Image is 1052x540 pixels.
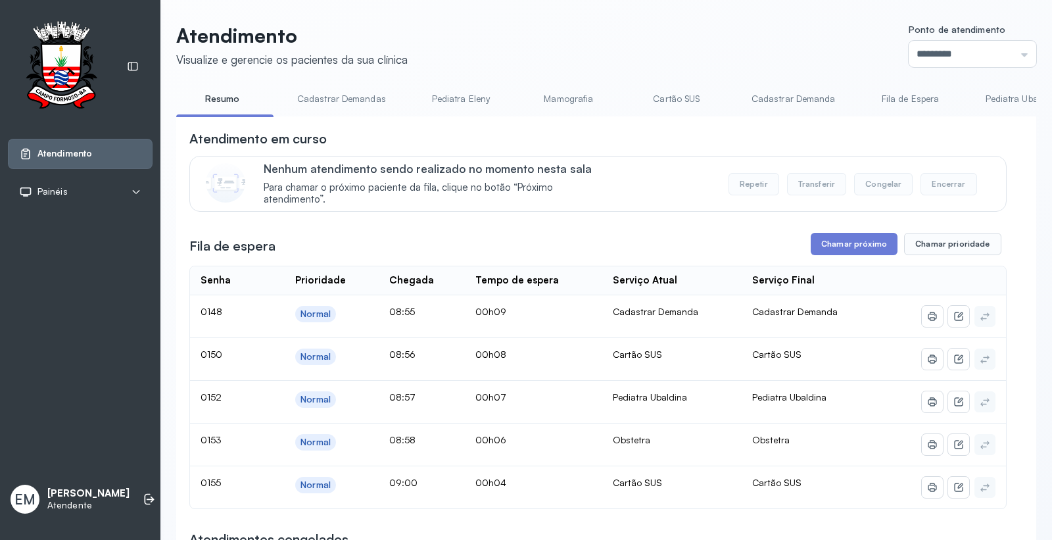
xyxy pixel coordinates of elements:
[295,274,346,287] div: Prioridade
[854,173,913,195] button: Congelar
[523,88,615,110] a: Mamografia
[475,349,506,360] span: 00h08
[201,306,222,317] span: 0148
[201,349,222,360] span: 0150
[19,147,141,160] a: Atendimento
[904,233,1001,255] button: Chamar prioridade
[47,487,130,500] p: [PERSON_NAME]
[201,391,222,403] span: 0152
[300,308,331,320] div: Normal
[752,349,801,360] span: Cartão SUS
[201,477,221,488] span: 0155
[613,274,677,287] div: Serviço Atual
[865,88,957,110] a: Fila de Espera
[752,477,801,488] span: Cartão SUS
[37,148,92,159] span: Atendimento
[389,306,415,317] span: 08:55
[811,233,897,255] button: Chamar próximo
[475,391,506,403] span: 00h07
[300,394,331,405] div: Normal
[613,306,731,318] div: Cadastrar Demanda
[613,477,731,489] div: Cartão SUS
[752,391,826,403] span: Pediatra Ubaldina
[738,88,849,110] a: Cadastrar Demanda
[389,477,418,488] span: 09:00
[752,306,838,317] span: Cadastrar Demanda
[201,274,231,287] div: Senha
[47,500,130,511] p: Atendente
[206,163,245,203] img: Imagem de CalloutCard
[389,349,416,360] span: 08:56
[264,162,611,176] p: Nenhum atendimento sendo realizado no momento nesta sala
[752,274,815,287] div: Serviço Final
[752,434,790,445] span: Obstetra
[787,173,847,195] button: Transferir
[189,237,275,255] h3: Fila de espera
[14,21,108,112] img: Logotipo do estabelecimento
[613,434,731,446] div: Obstetra
[613,349,731,360] div: Cartão SUS
[189,130,327,148] h3: Atendimento em curso
[475,274,559,287] div: Tempo de espera
[613,391,731,403] div: Pediatra Ubaldina
[631,88,723,110] a: Cartão SUS
[176,88,268,110] a: Resumo
[389,274,434,287] div: Chegada
[300,351,331,362] div: Normal
[176,24,408,47] p: Atendimento
[475,306,506,317] span: 00h09
[475,477,506,488] span: 00h04
[264,182,611,207] span: Para chamar o próximo paciente da fila, clique no botão “Próximo atendimento”.
[415,88,507,110] a: Pediatra Eleny
[300,479,331,491] div: Normal
[201,434,222,445] span: 0153
[300,437,331,448] div: Normal
[37,186,68,197] span: Painéis
[920,173,976,195] button: Encerrar
[389,434,416,445] span: 08:58
[389,391,416,403] span: 08:57
[729,173,779,195] button: Repetir
[909,24,1005,35] span: Ponto de atendimento
[176,53,408,66] div: Visualize e gerencie os pacientes da sua clínica
[284,88,399,110] a: Cadastrar Demandas
[475,434,506,445] span: 00h06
